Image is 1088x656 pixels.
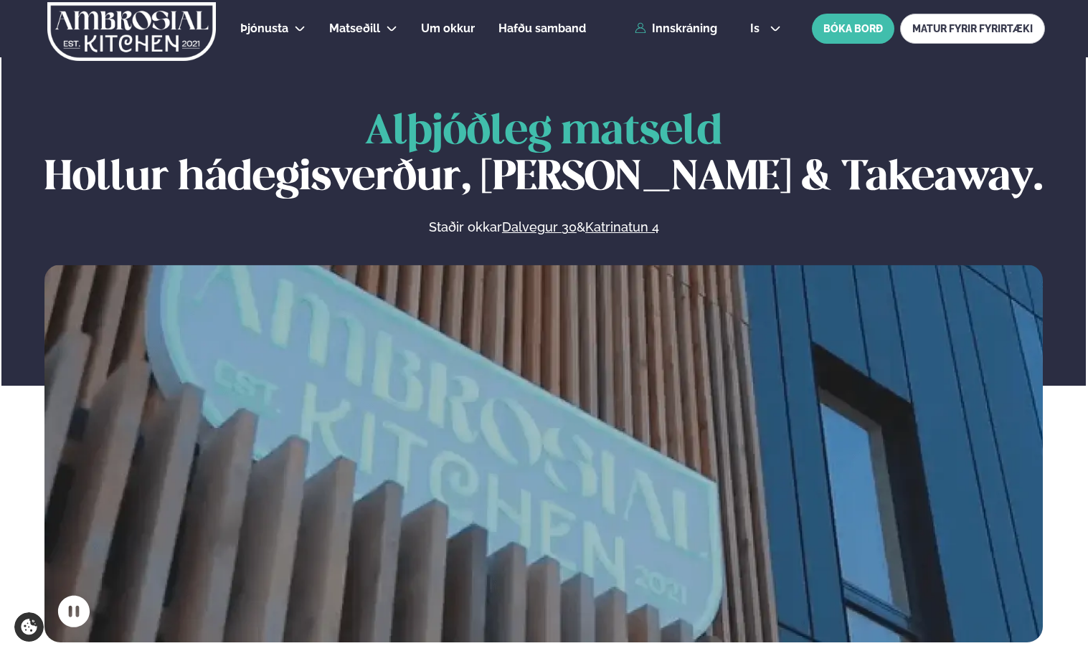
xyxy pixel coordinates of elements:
a: Um okkur [421,20,475,37]
span: Hafðu samband [498,22,586,35]
a: Cookie settings [14,612,44,642]
span: is [750,23,764,34]
button: is [739,23,793,34]
a: Hafðu samband [498,20,586,37]
p: Staðir okkar & [273,219,815,236]
a: Innskráning [635,22,717,35]
span: Alþjóðleg matseld [365,113,722,152]
a: Matseðill [329,20,380,37]
h1: Hollur hádegisverður, [PERSON_NAME] & Takeaway. [44,110,1043,201]
span: Matseðill [329,22,380,35]
span: Þjónusta [240,22,288,35]
button: BÓKA BORÐ [812,14,894,44]
a: MATUR FYRIR FYRIRTÆKI [900,14,1045,44]
img: logo [46,2,217,61]
a: Dalvegur 30 [502,219,577,236]
span: Um okkur [421,22,475,35]
a: Katrinatun 4 [585,219,659,236]
a: Þjónusta [240,20,288,37]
